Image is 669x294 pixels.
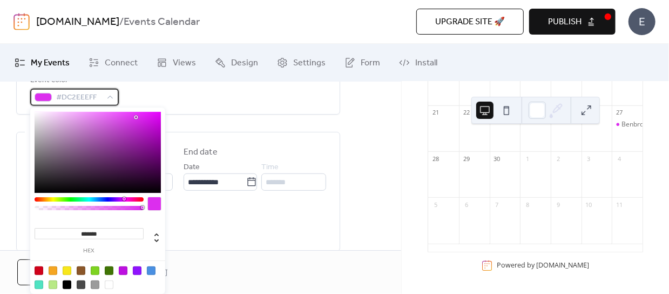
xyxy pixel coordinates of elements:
[435,16,505,29] span: Upgrade site 🚀
[63,280,71,289] div: #000000
[49,280,57,289] div: #B8E986
[119,12,124,32] b: /
[416,9,524,35] button: Upgrade site 🚀
[497,261,589,270] div: Powered by
[31,57,70,70] span: My Events
[462,109,470,117] div: 22
[105,280,113,289] div: #FFFFFF
[493,155,501,163] div: 30
[91,280,99,289] div: #9B9B9B
[415,57,437,70] span: Install
[184,161,200,174] span: Date
[36,12,119,32] a: [DOMAIN_NAME]
[615,201,623,209] div: 11
[80,48,146,77] a: Connect
[6,48,78,77] a: My Events
[293,57,326,70] span: Settings
[133,266,141,275] div: #9013FE
[548,16,582,29] span: Publish
[17,259,88,285] button: Cancel
[269,48,334,77] a: Settings
[231,57,258,70] span: Design
[148,48,204,77] a: Views
[77,280,85,289] div: #4A4A4A
[261,161,279,174] span: Time
[173,57,196,70] span: Views
[30,74,117,87] div: Event color
[147,266,156,275] div: #4A90E2
[207,48,266,77] a: Design
[391,48,445,77] a: Install
[49,266,57,275] div: #F5A623
[119,266,127,275] div: #BD10E0
[431,109,440,117] div: 21
[523,201,531,209] div: 8
[585,201,593,209] div: 10
[184,146,218,159] div: End date
[523,155,531,163] div: 1
[91,266,99,275] div: #7ED321
[56,91,102,104] span: #DC2EEEFF
[361,57,380,70] span: Form
[529,9,616,35] button: Publish
[615,155,623,163] div: 4
[63,266,71,275] div: #F8E71C
[35,248,144,254] label: hex
[536,261,589,270] a: [DOMAIN_NAME]
[585,155,593,163] div: 3
[629,8,656,35] div: E
[336,48,388,77] a: Form
[431,155,440,163] div: 28
[35,266,43,275] div: #D0021B
[105,266,113,275] div: #417505
[554,155,562,163] div: 2
[462,155,470,163] div: 29
[431,201,440,209] div: 5
[493,201,501,209] div: 7
[462,201,470,209] div: 6
[13,13,30,30] img: logo
[77,266,85,275] div: #8B572A
[105,57,138,70] span: Connect
[35,280,43,289] div: #50E3C2
[124,12,200,32] b: Events Calendar
[615,109,623,117] div: 27
[612,120,643,129] div: Benbrook Heritage Fest
[554,201,562,209] div: 9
